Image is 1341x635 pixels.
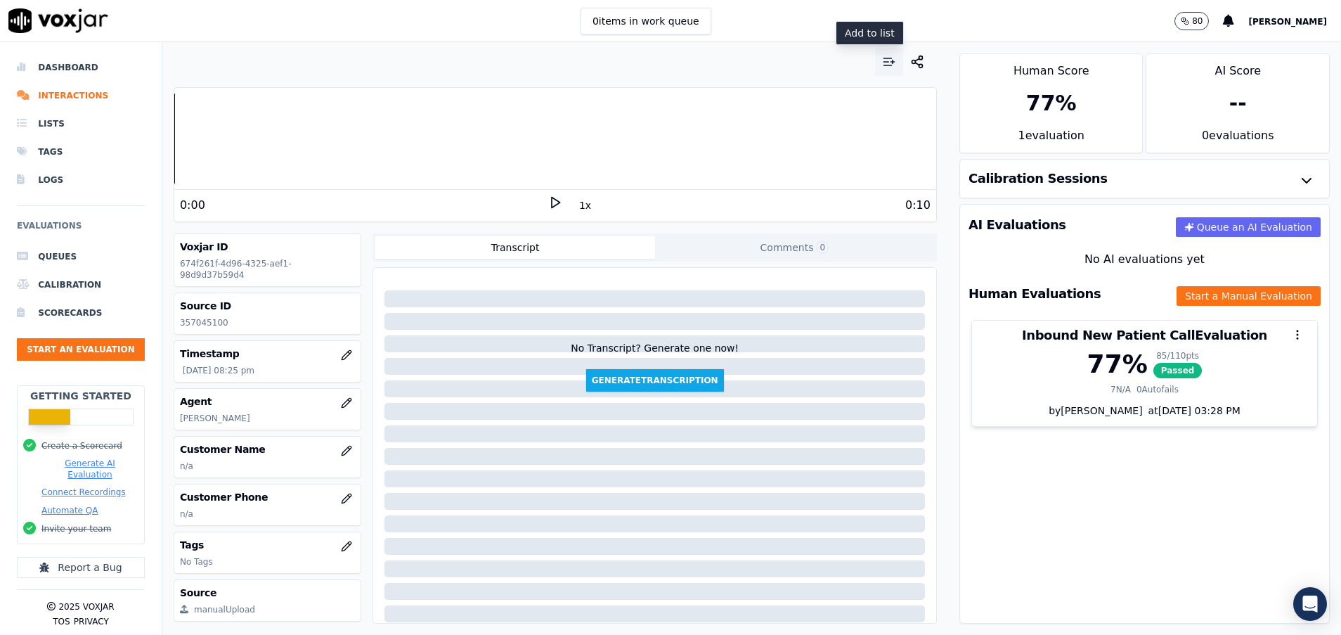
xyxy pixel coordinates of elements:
[17,243,145,271] a: Queues
[1143,404,1240,418] div: at [DATE] 03:28 PM
[1026,91,1077,116] div: 77 %
[1110,384,1131,395] div: 7 N/A
[58,601,114,612] p: 2025 Voxjar
[41,505,98,516] button: Automate QA
[1293,587,1327,621] div: Open Intercom Messenger
[8,8,108,33] img: voxjar logo
[180,461,356,472] p: n/a
[816,241,829,254] span: 0
[1248,13,1341,30] button: [PERSON_NAME]
[17,217,145,243] h6: Evaluations
[180,258,356,281] p: 674f261f-4d96-4325-aef1-98d9d37b59d4
[17,138,145,166] a: Tags
[971,251,1318,268] div: No AI evaluations yet
[1229,91,1247,116] div: --
[968,288,1101,300] h3: Human Evaluations
[180,197,205,214] div: 0:00
[180,317,356,328] p: 357045100
[180,490,356,504] h3: Customer Phone
[960,54,1143,79] div: Human Score
[960,127,1143,153] div: 1 evaluation
[586,369,724,392] button: GenerateTranscription
[1153,363,1203,378] span: Passed
[1177,286,1321,306] button: Start a Manual Evaluation
[180,508,356,520] p: n/a
[17,82,145,110] a: Interactions
[17,338,145,361] button: Start an Evaluation
[1146,127,1329,153] div: 0 evaluation s
[41,523,111,534] button: Invite your team
[180,240,356,254] h3: Voxjar ID
[17,271,145,299] a: Calibration
[845,26,895,40] p: Add to list
[17,53,145,82] a: Dashboard
[30,389,131,403] h2: Getting Started
[194,604,255,615] div: manualUpload
[375,236,654,259] button: Transcript
[53,616,70,627] button: TOS
[180,299,356,313] h3: Source ID
[17,557,145,578] button: Report a Bug
[180,413,356,424] p: [PERSON_NAME]
[968,172,1108,185] h3: Calibration Sessions
[17,166,145,194] a: Logs
[1174,12,1223,30] button: 80
[180,442,356,456] h3: Customer Name
[180,347,356,361] h3: Timestamp
[17,110,145,138] a: Lists
[41,458,138,480] button: Generate AI Evaluation
[74,616,109,627] button: Privacy
[1153,350,1203,361] div: 85 / 110 pts
[1136,384,1179,395] div: 0 Autofails
[1248,17,1327,27] span: [PERSON_NAME]
[905,197,931,214] div: 0:10
[972,404,1317,426] div: by [PERSON_NAME]
[183,365,356,376] p: [DATE] 08:25 pm
[1176,217,1321,237] button: Queue an AI Evaluation
[1146,54,1329,79] div: AI Score
[180,556,356,567] p: No Tags
[180,538,356,552] h3: Tags
[41,440,122,451] button: Create a Scorecard
[1192,15,1203,27] p: 80
[180,395,356,409] h3: Agent
[571,341,739,369] div: No Transcript? Generate one now!
[17,299,145,327] a: Scorecards
[1174,12,1209,30] button: 80
[41,487,126,498] button: Connect Recordings
[576,195,594,215] button: 1x
[581,8,711,34] button: 0items in work queue
[1087,350,1148,378] div: 77 %
[968,219,1066,231] h3: AI Evaluations
[655,236,934,259] button: Comments
[180,586,356,600] h3: Source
